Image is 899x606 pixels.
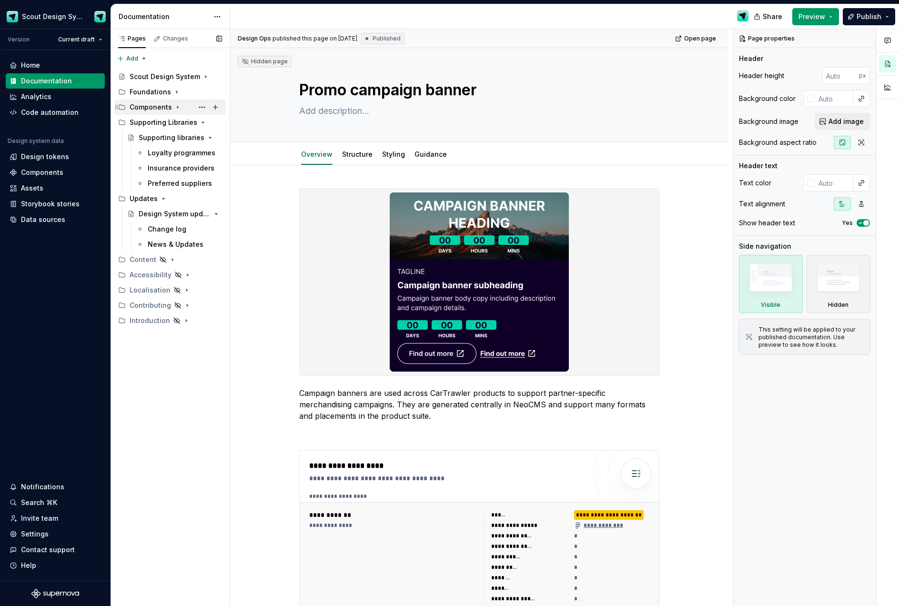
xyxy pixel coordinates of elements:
button: Preview [792,8,839,25]
a: Invite team [6,511,105,526]
div: Side navigation [739,242,791,251]
a: Scout Design System [114,69,226,84]
div: Text alignment [739,199,785,209]
div: Invite team [21,514,58,523]
a: News & Updates [132,237,226,252]
button: Scout Design SystemDesign Ops [2,6,109,27]
div: Notifications [21,482,64,492]
a: Styling [382,150,405,158]
a: Home [6,58,105,73]
div: Changes [163,35,188,42]
div: Help [21,561,36,570]
a: Settings [6,526,105,542]
button: Notifications [6,479,105,495]
div: Show header text [739,218,795,228]
span: Published [373,35,401,42]
a: Design tokens [6,149,105,164]
div: Assets [21,183,43,193]
a: Analytics [6,89,105,104]
a: Supporting libraries [123,130,226,145]
div: Home [21,61,40,70]
div: Header text [739,161,778,171]
div: Scout Design System [22,12,83,21]
div: Updates [130,194,158,203]
a: Code automation [6,105,105,120]
div: Components [21,168,63,177]
div: Text color [739,178,771,188]
img: e611c74b-76fc-4ef0-bafa-dc494cd4cb8a.png [7,11,18,22]
div: Documentation [119,12,209,21]
div: Hidden [828,301,848,309]
input: Auto [822,67,859,84]
div: This setting will be applied to your published documentation. Use preview to see how it looks. [758,326,864,349]
div: Localisation [130,285,171,295]
span: Add [126,55,138,62]
span: Publish [857,12,881,21]
a: Guidance [414,150,447,158]
div: Hidden [807,255,870,313]
div: Content [114,252,226,267]
div: Design System updates [139,209,211,219]
button: Help [6,558,105,573]
div: Foundations [114,84,226,100]
div: Localisation [114,283,226,298]
div: published this page on [DATE] [273,35,357,42]
div: Accessibility [130,270,172,280]
span: Preview [798,12,825,21]
div: Overview [297,144,336,164]
div: Components [114,100,226,115]
a: Structure [342,150,373,158]
div: Structure [338,144,376,164]
a: Loyalty programmes [132,145,226,161]
button: Publish [843,8,895,25]
img: Design Ops [737,10,748,21]
span: Add image [828,117,864,126]
button: Add image [815,113,870,130]
a: Design System updates [123,206,226,222]
div: Supporting Libraries [130,118,197,127]
div: Introduction [130,316,170,325]
a: Insurance providers [132,161,226,176]
input: Auto [815,174,853,192]
a: Storybook stories [6,196,105,212]
div: Preferred suppliers [148,179,212,188]
div: News & Updates [148,240,203,249]
div: Analytics [21,92,51,101]
div: Code automation [21,108,79,117]
span: Current draft [58,36,95,43]
div: Background aspect ratio [739,138,817,147]
div: Loyalty programmes [148,148,215,158]
div: Components [130,102,172,112]
textarea: Promo campaign banner [297,79,657,101]
a: Change log [132,222,226,237]
div: Scout Design System [130,72,200,81]
div: Pages [118,35,146,42]
img: Design Ops [94,11,106,22]
div: Background color [739,94,796,103]
div: Header height [739,71,784,81]
div: Data sources [21,215,65,224]
input: Auto [815,90,853,107]
a: Documentation [6,73,105,89]
button: Contact support [6,542,105,557]
span: Design Ops [238,35,271,42]
div: Design tokens [21,152,69,162]
span: Open page [684,35,716,42]
div: Guidance [411,144,451,164]
div: Page tree [114,69,226,328]
label: Yes [842,219,853,227]
div: Insurance providers [148,163,214,173]
svg: Supernova Logo [31,589,79,598]
div: Design system data [8,137,64,145]
div: Content [130,255,156,264]
a: Open page [672,32,720,45]
div: Search ⌘K [21,498,57,507]
div: Contact support [21,545,75,555]
div: Introduction [114,313,226,328]
div: Storybook stories [21,199,80,209]
div: Visible [739,255,803,313]
p: px [859,72,866,80]
button: Current draft [54,33,107,46]
a: Overview [301,150,333,158]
